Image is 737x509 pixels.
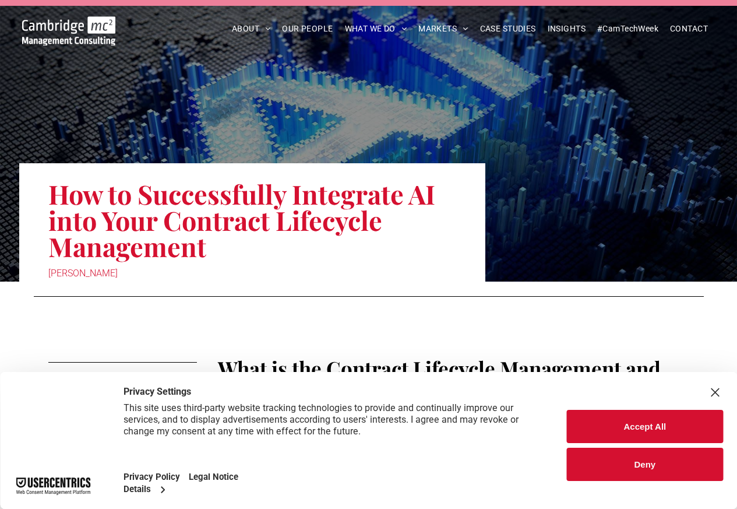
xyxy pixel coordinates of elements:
a: CASE STUDIES [474,20,542,38]
img: Cambridge MC Logo [22,16,116,45]
h1: How to Successfully Integrate AI into Your Contract Lifecycle Management [48,180,456,261]
a: OUR PEOPLE [276,20,338,38]
a: WHAT WE DO [339,20,413,38]
a: INSIGHTS [542,20,591,38]
a: #CamTechWeek [591,20,664,38]
div: [PERSON_NAME] [48,265,456,282]
span: What is the Contract Lifecycle Management and Why does it Matter? [218,354,661,409]
a: MARKETS [412,20,474,38]
a: CONTACT [664,20,714,38]
a: ABOUT [226,20,277,38]
a: Your Business Transformed | Cambridge Management Consulting [22,18,116,30]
